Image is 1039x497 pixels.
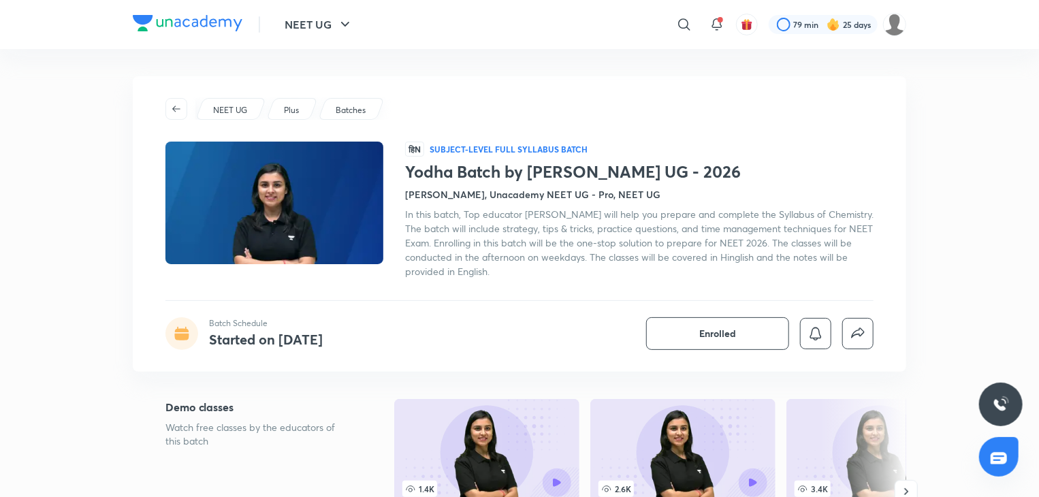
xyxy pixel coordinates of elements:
[598,481,634,497] span: 2.6K
[334,104,368,116] a: Batches
[209,317,323,330] p: Batch Schedule
[336,104,366,116] p: Batches
[741,18,753,31] img: avatar
[211,104,250,116] a: NEET UG
[133,15,242,35] a: Company Logo
[165,399,351,415] h5: Demo classes
[699,327,736,340] span: Enrolled
[646,317,789,350] button: Enrolled
[430,144,588,155] p: Subject-level full syllabus Batch
[405,142,424,157] span: हिN
[827,18,840,31] img: streak
[795,481,831,497] span: 3.4K
[736,14,758,35] button: avatar
[284,104,299,116] p: Plus
[213,104,247,116] p: NEET UG
[133,15,242,31] img: Company Logo
[405,208,874,278] span: In this batch, Top educator [PERSON_NAME] will help you prepare and complete the Syllabus of Chem...
[209,330,323,349] h4: Started on [DATE]
[993,396,1009,413] img: ttu
[402,481,437,497] span: 1.4K
[883,13,906,36] img: Tanya Kumari
[405,187,660,202] h4: [PERSON_NAME], Unacademy NEET UG - Pro, NEET UG
[165,421,351,448] p: Watch free classes by the educators of this batch
[282,104,302,116] a: Plus
[276,11,362,38] button: NEET UG
[163,140,385,266] img: Thumbnail
[405,162,874,182] h1: Yodha Batch by [PERSON_NAME] UG - 2026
